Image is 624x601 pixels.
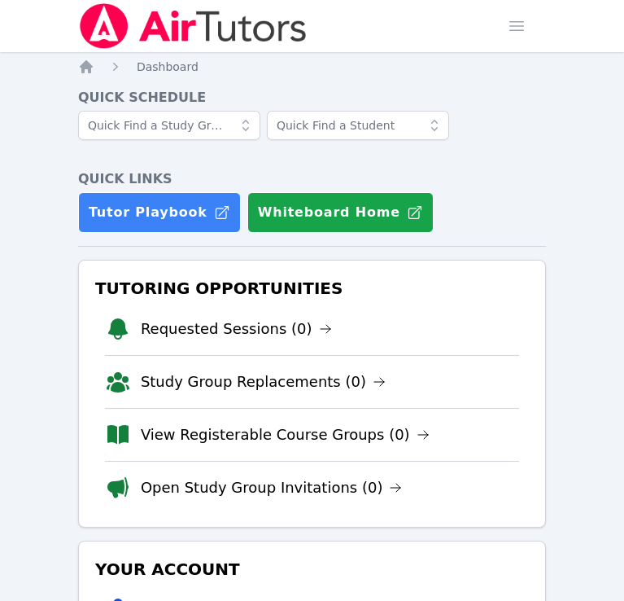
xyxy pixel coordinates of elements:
[247,192,434,233] button: Whiteboard Home
[92,555,532,584] h3: Your Account
[137,60,199,73] span: Dashboard
[78,59,546,75] nav: Breadcrumb
[78,192,241,233] a: Tutor Playbook
[141,476,403,499] a: Open Study Group Invitations (0)
[78,88,546,107] h4: Quick Schedule
[92,274,532,303] h3: Tutoring Opportunities
[267,111,449,140] input: Quick Find a Student
[141,423,430,446] a: View Registerable Course Groups (0)
[78,169,546,189] h4: Quick Links
[78,3,308,49] img: Air Tutors
[137,59,199,75] a: Dashboard
[141,318,332,340] a: Requested Sessions (0)
[141,371,386,393] a: Study Group Replacements (0)
[78,111,260,140] input: Quick Find a Study Group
